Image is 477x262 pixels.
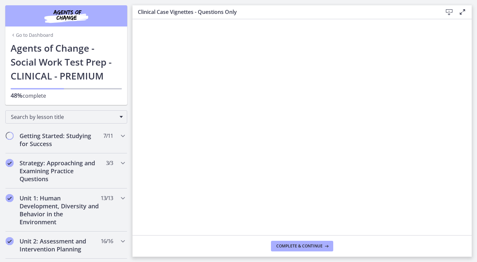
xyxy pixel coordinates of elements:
i: Completed [6,237,14,245]
i: Completed [6,159,14,167]
i: Completed [6,194,14,202]
h3: Clinical Case Vignettes - Questions Only [138,8,432,16]
div: Search by lesson title [5,110,127,124]
h2: Unit 1: Human Development, Diversity and Behavior in the Environment [20,194,100,226]
h2: Strategy: Approaching and Examining Practice Questions [20,159,100,183]
h2: Unit 2: Assessment and Intervention Planning [20,237,100,253]
h2: Getting Started: Studying for Success [20,132,100,148]
span: 3 / 3 [106,159,113,167]
span: 7 / 11 [103,132,113,140]
span: Search by lesson title [11,113,116,121]
span: 48% [11,91,23,99]
span: Complete & continue [276,243,323,249]
p: complete [11,91,122,100]
a: Go to Dashboard [11,32,53,38]
span: 16 / 16 [101,237,113,245]
img: Agents of Change Social Work Test Prep [26,8,106,24]
button: Complete & continue [271,241,333,251]
span: 13 / 13 [101,194,113,202]
h1: Agents of Change - Social Work Test Prep - CLINICAL - PREMIUM [11,41,122,83]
